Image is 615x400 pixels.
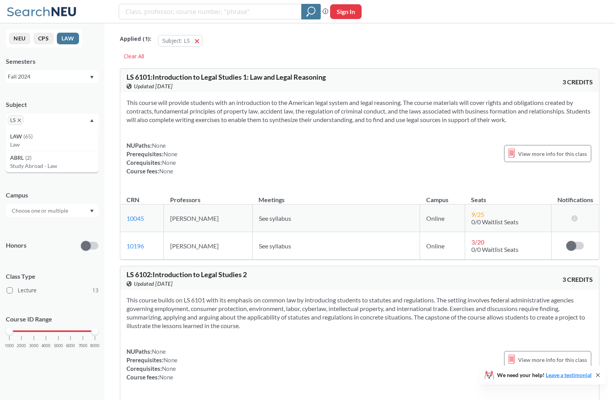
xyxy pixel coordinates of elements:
[259,242,291,250] span: See syllabus
[420,204,465,232] td: Online
[471,211,484,218] span: 9 / 25
[518,149,587,159] span: View more info for this class
[23,133,33,140] span: ( 65 )
[159,168,173,175] span: None
[546,372,592,378] a: Leave a testimonial
[10,132,23,141] span: LAW
[6,70,98,83] div: Fall 2024Dropdown arrow
[29,344,39,348] span: 3000
[8,72,89,81] div: Fall 2024
[18,119,21,122] svg: X to remove pill
[127,296,593,330] section: This course builds on LS 6101 with its emphasis on common law by introducing students to statutes...
[125,5,296,18] input: Class, professor, course number, "phrase"
[134,82,172,91] span: Updated [DATE]
[164,204,253,232] td: [PERSON_NAME]
[306,6,316,17] svg: magnifying glass
[90,210,94,213] svg: Dropdown arrow
[162,159,176,166] span: None
[7,285,98,295] label: Lecture
[134,279,172,288] span: Updated [DATE]
[562,275,593,284] span: 3 CREDITS
[120,35,151,43] span: Applied ( 1 ):
[471,238,484,246] span: 3 / 20
[9,33,30,44] button: NEU
[54,344,63,348] span: 5000
[164,232,253,260] td: [PERSON_NAME]
[6,100,98,109] div: Subject
[497,372,592,378] span: We need your help!
[471,218,518,225] span: 0/0 Waitlist Seats
[90,76,94,79] svg: Dropdown arrow
[25,154,32,161] span: ( 2 )
[90,344,100,348] span: 8000
[33,33,54,44] button: CPS
[127,270,247,279] span: LS 6102 : Introduction to Legal Studies 2
[301,4,321,19] div: magnifying glass
[127,196,139,204] div: CRN
[159,374,173,381] span: None
[163,356,177,363] span: None
[5,344,14,348] span: 1000
[8,206,73,215] input: Choose one or multiple
[120,51,148,62] div: Clear All
[158,35,202,47] button: Subject: LS
[6,204,98,217] div: Dropdown arrow
[127,141,177,175] div: NUPaths: Prerequisites: Corequisites: Course fees:
[127,73,326,81] span: LS 6101 : Introduction to Legal Studies 1: Law and Legal Reasoning
[152,348,166,355] span: None
[127,347,177,381] div: NUPaths: Prerequisites: Corequisites: Course fees:
[471,246,518,253] span: 0/0 Waitlist Seats
[6,315,98,324] p: Course ID Range
[420,188,465,204] th: Campus
[163,150,177,157] span: None
[162,365,176,372] span: None
[152,142,166,149] span: None
[92,286,98,295] span: 13
[420,232,465,260] td: Online
[562,78,593,86] span: 3 CREDITS
[6,57,98,66] div: Semesters
[127,215,144,222] a: 10045
[78,344,88,348] span: 7000
[162,37,190,44] span: Subject: LS
[259,215,291,222] span: See syllabus
[8,115,23,125] span: LSX to remove pill
[17,344,26,348] span: 2000
[10,154,25,162] span: ABRL
[10,141,98,148] p: Law
[66,344,75,348] span: 6000
[551,188,599,204] th: Notifications
[6,241,26,250] p: Honors
[90,119,94,122] svg: Dropdown arrow
[57,33,79,44] button: LAW
[164,188,253,204] th: Professors
[41,344,51,348] span: 4000
[465,188,551,204] th: Seats
[10,162,98,170] p: Study Abroad - Law
[6,191,98,199] div: Campus
[127,242,144,250] a: 10196
[252,188,420,204] th: Meetings
[330,4,362,19] button: Sign In
[518,355,587,365] span: View more info for this class
[127,98,593,124] section: This course will provide students with an introduction to the American legal system and legal rea...
[6,114,98,129] div: LSX to remove pillDropdown arrowLAW(65)LawABRL(2)Study Abroad - Law
[6,272,98,281] span: Class Type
